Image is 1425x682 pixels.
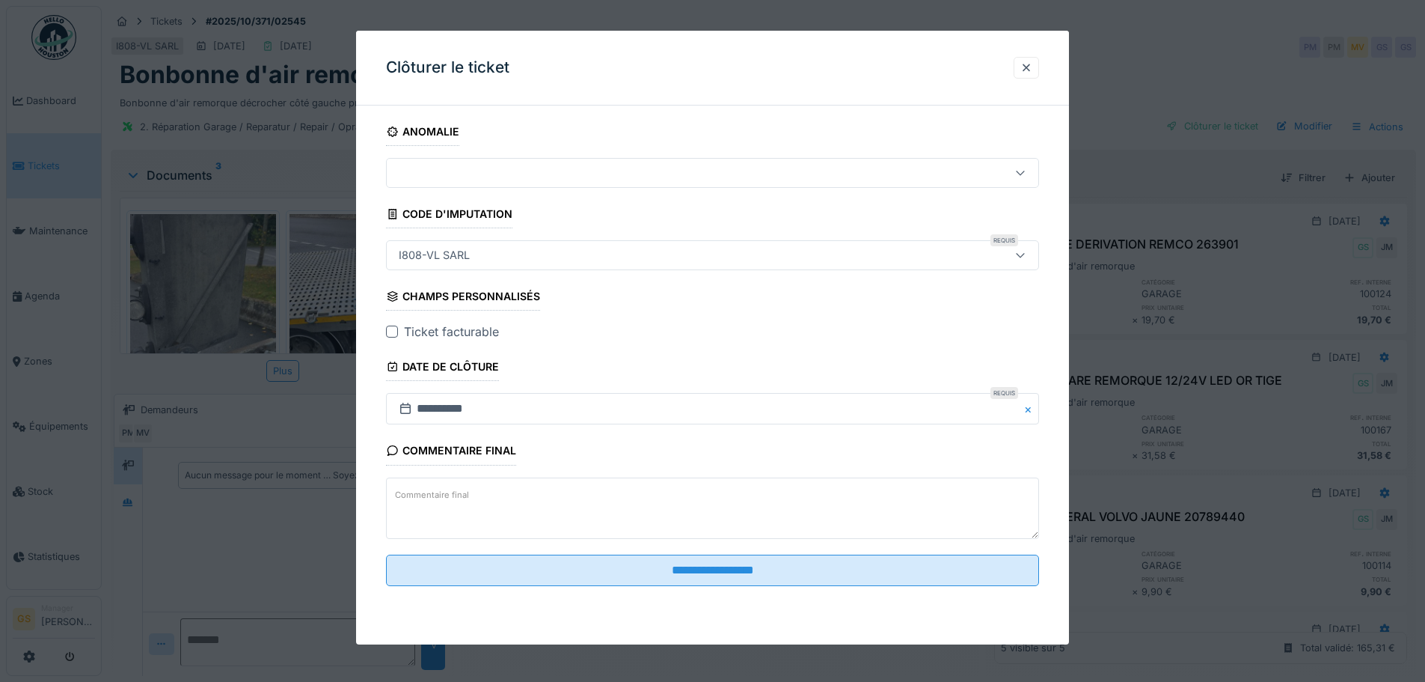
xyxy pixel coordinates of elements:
[386,356,499,381] div: Date de clôture
[386,203,512,228] div: Code d'imputation
[990,387,1018,399] div: Requis
[1023,393,1039,424] button: Close
[386,121,459,146] div: Anomalie
[386,285,540,311] div: Champs personnalisés
[990,234,1018,246] div: Requis
[386,439,516,465] div: Commentaire final
[386,58,509,77] h3: Clôturer le ticket
[404,323,499,341] div: Ticket facturable
[392,486,472,505] label: Commentaire final
[393,247,476,264] div: I808-VL SARL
